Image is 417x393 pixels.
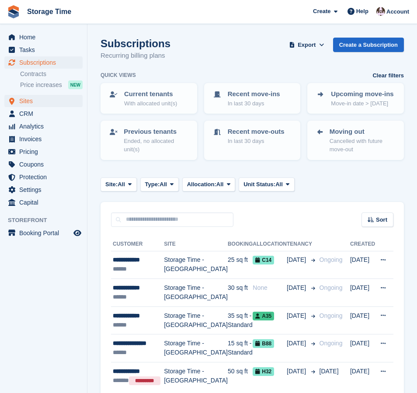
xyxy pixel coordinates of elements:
span: Protection [19,171,72,183]
p: Current tenants [124,89,177,99]
span: B88 [253,339,274,348]
p: With allocated unit(s) [124,99,177,108]
p: In last 30 days [228,137,285,146]
button: Site: All [101,177,137,192]
td: Storage Time - [GEOGRAPHIC_DATA] [164,279,228,307]
th: Booking [228,237,253,251]
a: Clear filters [372,71,404,80]
td: Storage Time - [GEOGRAPHIC_DATA] [164,334,228,362]
td: 25 sq ft [228,251,253,279]
button: Export [288,38,326,52]
span: Sites [19,95,72,107]
span: Sort [376,216,387,224]
a: menu [4,120,83,132]
p: Move-in date > [DATE] [331,99,393,108]
button: Type: All [140,177,179,192]
a: menu [4,108,83,120]
a: menu [4,146,83,158]
span: Home [19,31,72,43]
span: Ongoing [320,284,343,291]
div: None [253,283,287,292]
a: menu [4,44,83,56]
a: Current tenants With allocated unit(s) [101,84,196,113]
span: CRM [19,108,72,120]
span: Settings [19,184,72,196]
th: Tenancy [287,237,316,251]
td: Storage Time - [GEOGRAPHIC_DATA] [164,306,228,334]
span: Site: [105,180,118,189]
span: Help [356,7,368,16]
td: 15 sq ft - Standard [228,334,253,362]
h1: Subscriptions [101,38,170,49]
a: menu [4,184,83,196]
td: [DATE] [350,306,375,334]
img: stora-icon-8386f47178a22dfd0bd8f6a31ec36ba5ce8667c1dd55bd0f319d3a0aa187defe.svg [7,5,20,18]
button: Unit Status: All [239,177,294,192]
a: Recent move-ins In last 30 days [205,84,300,113]
span: Unit Status: [243,180,275,189]
span: Ongoing [320,340,343,347]
td: [DATE] [350,279,375,307]
a: menu [4,227,83,239]
td: 30 sq ft [228,279,253,307]
span: Capital [19,196,72,209]
p: In last 30 days [228,99,280,108]
span: All [160,180,167,189]
span: [DATE] [320,368,339,375]
a: menu [4,56,83,69]
span: Tasks [19,44,72,56]
td: Storage Time - [GEOGRAPHIC_DATA] [164,251,228,279]
span: Ongoing [320,312,343,319]
span: Storefront [8,216,87,225]
a: menu [4,95,83,107]
span: Account [386,7,409,16]
p: Recent move-outs [228,127,285,137]
a: menu [4,196,83,209]
span: Type: [145,180,160,189]
a: Price increases NEW [20,80,83,90]
a: menu [4,133,83,145]
span: [DATE] [287,367,308,376]
span: All [118,180,125,189]
p: Ended, no allocated unit(s) [124,137,189,154]
span: [DATE] [287,255,308,264]
a: Create a Subscription [333,38,404,52]
span: Analytics [19,120,72,132]
span: Ongoing [320,256,343,263]
span: All [216,180,224,189]
a: Previous tenants Ended, no allocated unit(s) [101,122,196,159]
span: H32 [253,367,274,376]
a: Preview store [72,228,83,238]
span: Invoices [19,133,72,145]
a: Recent move-outs In last 30 days [205,122,300,150]
a: Upcoming move-ins Move-in date > [DATE] [308,84,403,113]
span: Pricing [19,146,72,158]
p: Cancelled with future move-out [330,137,396,154]
a: Moving out Cancelled with future move-out [308,122,403,159]
p: Moving out [330,127,396,137]
span: Subscriptions [19,56,72,69]
span: All [275,180,283,189]
p: Recurring billing plans [101,51,170,61]
a: Storage Time [24,4,75,19]
h6: Quick views [101,71,136,79]
span: Create [313,7,330,16]
span: Export [298,41,316,49]
th: Site [164,237,228,251]
span: [DATE] [287,311,308,320]
td: 35 sq ft - Standard [228,306,253,334]
p: Upcoming move-ins [331,89,393,99]
span: [DATE] [287,339,308,348]
span: C14 [253,256,274,264]
span: [DATE] [287,283,308,292]
img: Saeed [376,7,385,16]
a: menu [4,171,83,183]
span: Booking Portal [19,227,72,239]
span: Allocation: [187,180,216,189]
p: Previous tenants [124,127,189,137]
td: [DATE] [350,251,375,279]
button: Allocation: All [182,177,236,192]
a: menu [4,158,83,170]
div: NEW [68,80,83,89]
a: Contracts [20,70,83,78]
